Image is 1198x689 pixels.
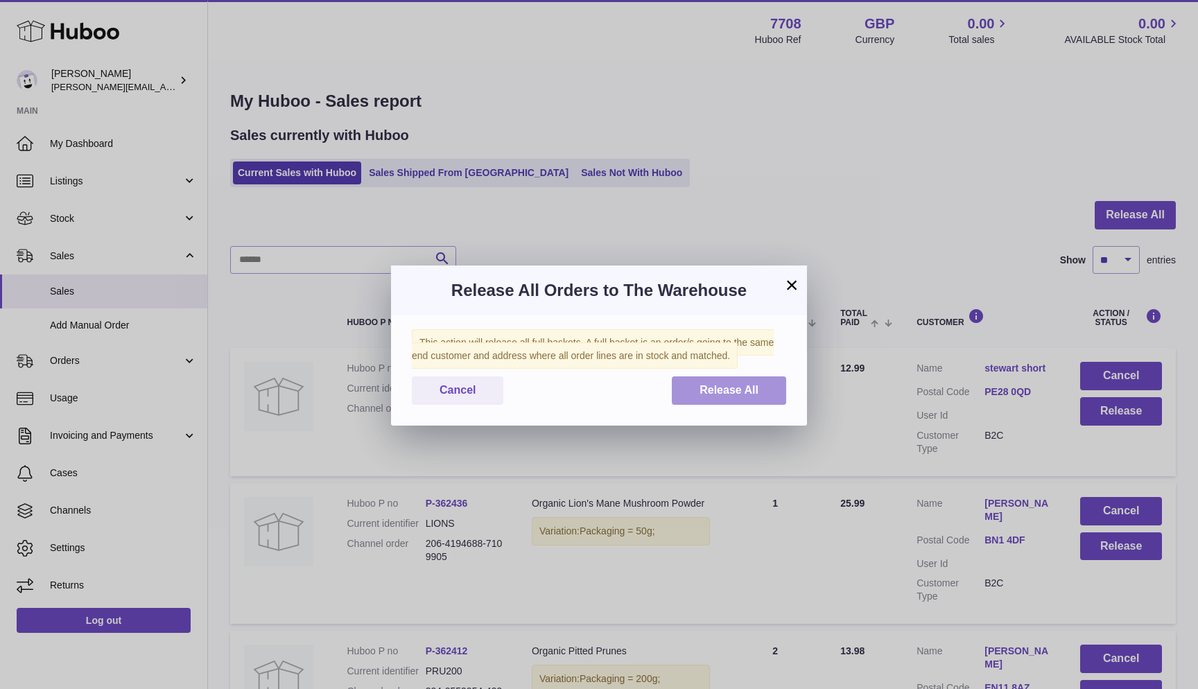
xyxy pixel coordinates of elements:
[412,279,786,302] h3: Release All Orders to The Warehouse
[672,376,786,405] button: Release All
[440,384,476,396] span: Cancel
[700,384,758,396] span: Release All
[783,277,800,293] button: ×
[412,376,503,405] button: Cancel
[412,329,774,369] span: This action will release all full baskets. A full basket is an order/s going to the same end cust...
